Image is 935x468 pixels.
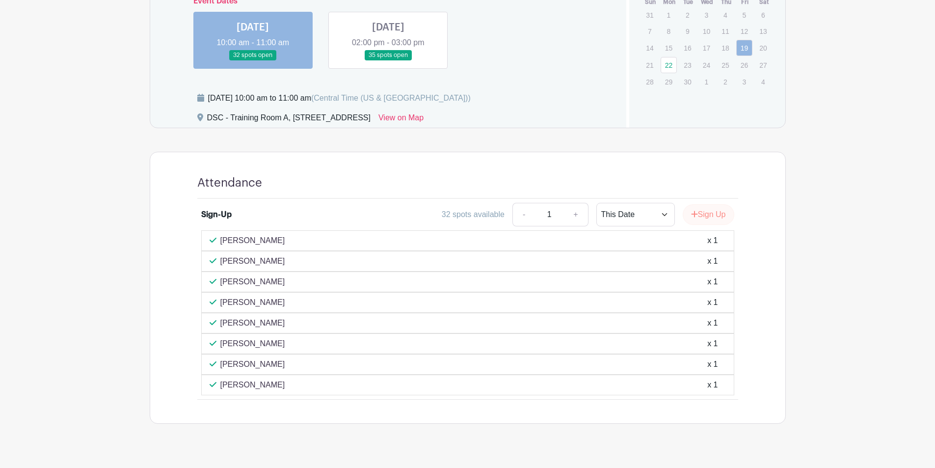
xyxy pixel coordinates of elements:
[679,40,695,55] p: 16
[755,24,771,39] p: 13
[717,57,733,73] p: 25
[220,297,285,308] p: [PERSON_NAME]
[641,24,658,39] p: 7
[207,112,371,128] div: DSC - Training Room A, [STREET_ADDRESS]
[707,379,718,391] div: x 1
[197,176,262,190] h4: Attendance
[378,112,424,128] a: View on Map
[707,338,718,350] div: x 1
[736,7,752,23] p: 5
[661,40,677,55] p: 15
[755,7,771,23] p: 6
[717,24,733,39] p: 11
[661,24,677,39] p: 8
[707,358,718,370] div: x 1
[736,57,752,73] p: 26
[755,40,771,55] p: 20
[220,338,285,350] p: [PERSON_NAME]
[641,40,658,55] p: 14
[220,317,285,329] p: [PERSON_NAME]
[698,57,715,73] p: 24
[661,57,677,73] a: 22
[736,74,752,89] p: 3
[641,7,658,23] p: 31
[698,74,715,89] p: 1
[220,276,285,288] p: [PERSON_NAME]
[641,57,658,73] p: 21
[563,203,588,226] a: +
[707,276,718,288] div: x 1
[683,204,734,225] button: Sign Up
[717,40,733,55] p: 18
[755,57,771,73] p: 27
[755,74,771,89] p: 4
[208,92,471,104] div: [DATE] 10:00 am to 11:00 am
[679,24,695,39] p: 9
[736,24,752,39] p: 12
[311,94,471,102] span: (Central Time (US & [GEOGRAPHIC_DATA]))
[661,7,677,23] p: 1
[220,358,285,370] p: [PERSON_NAME]
[679,74,695,89] p: 30
[442,209,505,220] div: 32 spots available
[717,7,733,23] p: 4
[679,7,695,23] p: 2
[707,255,718,267] div: x 1
[220,235,285,247] p: [PERSON_NAME]
[707,297,718,308] div: x 1
[201,209,232,220] div: Sign-Up
[707,235,718,247] div: x 1
[512,203,535,226] a: -
[220,255,285,267] p: [PERSON_NAME]
[679,57,695,73] p: 23
[698,24,715,39] p: 10
[698,7,715,23] p: 3
[641,74,658,89] p: 28
[736,40,752,56] a: 19
[661,74,677,89] p: 29
[220,379,285,391] p: [PERSON_NAME]
[707,317,718,329] div: x 1
[717,74,733,89] p: 2
[698,40,715,55] p: 17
